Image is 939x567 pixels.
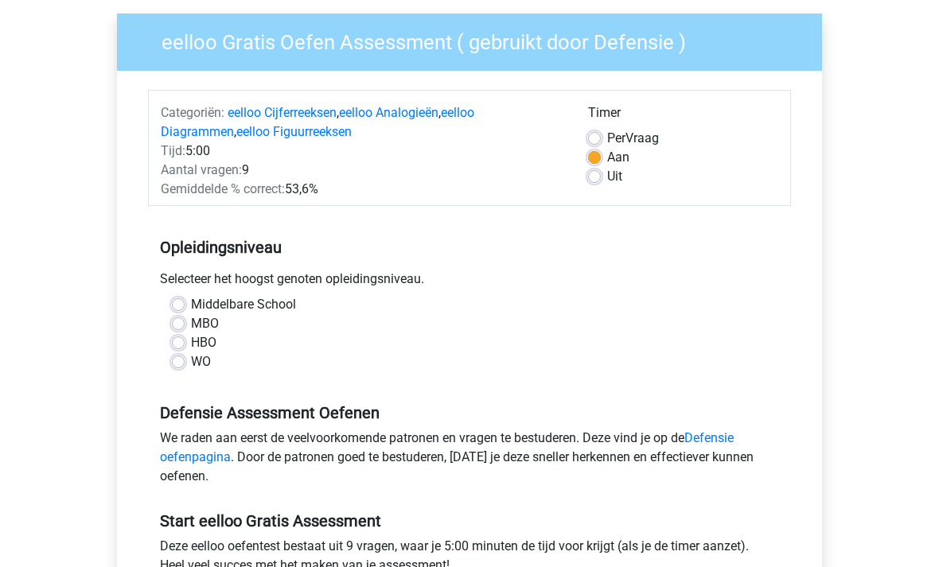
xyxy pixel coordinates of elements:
div: 9 [149,161,576,180]
span: Categoriën: [161,105,224,120]
h3: eelloo Gratis Oefen Assessment ( gebruikt door Defensie ) [142,24,810,55]
label: MBO [191,314,219,333]
span: Gemiddelde % correct: [161,181,285,196]
div: We raden aan eerst de veelvoorkomende patronen en vragen te bestuderen. Deze vind je op de . Door... [148,429,791,492]
h5: Start eelloo Gratis Assessment [160,511,779,530]
div: 5:00 [149,142,576,161]
a: eelloo Cijferreeksen [228,105,337,120]
div: , , , [149,103,576,142]
a: eelloo Figuurreeksen [236,124,352,139]
span: Aantal vragen: [161,162,242,177]
h5: Opleidingsniveau [160,231,779,263]
div: Selecteer het hoogst genoten opleidingsniveau. [148,270,791,295]
div: 53,6% [149,180,576,199]
h5: Defensie Assessment Oefenen [160,403,779,422]
label: Vraag [607,129,659,148]
label: HBO [191,333,216,352]
label: WO [191,352,211,371]
div: Timer [588,103,778,129]
span: Tijd: [161,143,185,158]
a: eelloo Analogieën [339,105,438,120]
label: Aan [607,148,629,167]
label: Middelbare School [191,295,296,314]
span: Per [607,130,625,146]
label: Uit [607,167,622,186]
